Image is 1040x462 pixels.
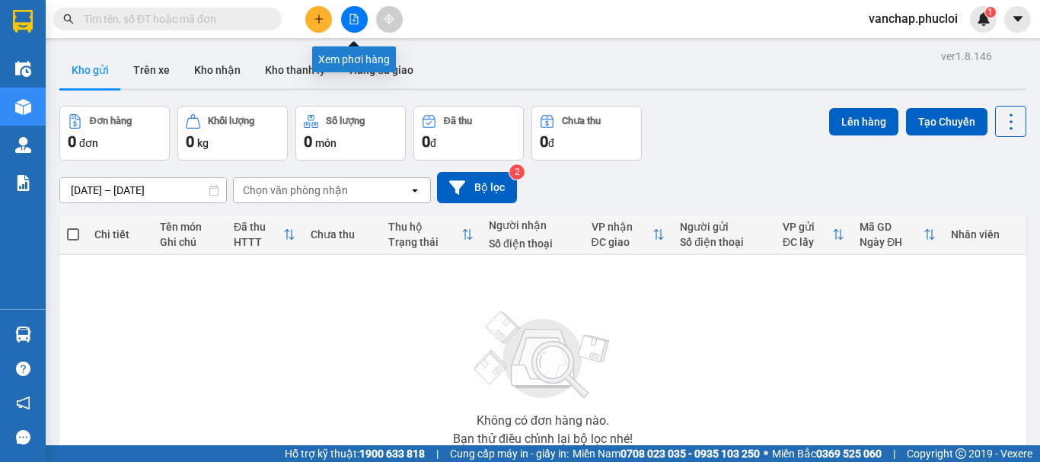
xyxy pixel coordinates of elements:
[531,106,642,161] button: Chưa thu0đ
[764,451,768,457] span: ⚪️
[783,221,832,233] div: VP gửi
[422,132,430,151] span: 0
[477,415,609,427] div: Không có đơn hàng nào.
[893,445,895,462] span: |
[592,221,653,233] div: VP nhận
[182,52,253,88] button: Kho nhận
[987,7,993,18] span: 1
[376,6,403,33] button: aim
[941,48,992,65] div: ver 1.8.146
[326,116,365,126] div: Số lượng
[59,52,121,88] button: Kho gửi
[906,108,987,135] button: Tạo Chuyến
[955,448,966,459] span: copyright
[311,228,372,241] div: Chưa thu
[186,132,194,151] span: 0
[285,445,425,462] span: Hỗ trợ kỹ thuật:
[430,137,436,149] span: đ
[15,327,31,343] img: warehouse-icon
[829,108,898,135] button: Lên hàng
[540,132,548,151] span: 0
[489,219,576,231] div: Người nhận
[562,116,601,126] div: Chưa thu
[160,236,219,248] div: Ghi chú
[160,221,219,233] div: Tên món
[437,172,517,203] button: Bộ lọc
[15,175,31,191] img: solution-icon
[121,52,182,88] button: Trên xe
[977,12,991,26] img: icon-new-feature
[226,215,303,255] th: Toggle SortBy
[573,445,760,462] span: Miền Nam
[857,9,970,28] span: vanchap.phucloi
[489,237,576,250] div: Số điện thoại
[13,10,33,33] img: logo-vxr
[16,430,30,444] span: message
[304,132,312,151] span: 0
[1004,6,1031,33] button: caret-down
[620,448,760,460] strong: 0708 023 035 - 0935 103 250
[314,14,324,24] span: plus
[312,46,396,72] div: Xem phơi hàng
[783,236,832,248] div: ĐC lấy
[444,116,472,126] div: Đã thu
[453,433,633,445] div: Bạn thử điều chỉnh lại bộ lọc nhé!
[315,137,337,149] span: món
[295,106,406,161] button: Số lượng0món
[79,137,98,149] span: đơn
[234,236,283,248] div: HTTT
[305,6,332,33] button: plus
[15,137,31,153] img: warehouse-icon
[436,445,439,462] span: |
[16,396,30,410] span: notification
[680,221,767,233] div: Người gửi
[349,14,359,24] span: file-add
[90,116,132,126] div: Đơn hàng
[775,215,852,255] th: Toggle SortBy
[63,14,74,24] span: search
[253,52,337,88] button: Kho thanh lý
[592,236,653,248] div: ĐC giao
[341,6,368,33] button: file-add
[852,215,943,255] th: Toggle SortBy
[985,7,996,18] sup: 1
[388,221,461,233] div: Thu hộ
[234,221,283,233] div: Đã thu
[381,215,481,255] th: Toggle SortBy
[860,221,924,233] div: Mã GD
[409,184,421,196] svg: open
[15,99,31,115] img: warehouse-icon
[1011,12,1025,26] span: caret-down
[208,116,254,126] div: Khối lượng
[243,183,348,198] div: Chọn văn phòng nhận
[384,14,394,24] span: aim
[15,61,31,77] img: warehouse-icon
[84,11,263,27] input: Tìm tên, số ĐT hoặc mã đơn
[68,132,76,151] span: 0
[359,448,425,460] strong: 1900 633 818
[388,236,461,248] div: Trạng thái
[584,215,673,255] th: Toggle SortBy
[413,106,524,161] button: Đã thu0đ
[16,362,30,376] span: question-circle
[816,448,882,460] strong: 0369 525 060
[177,106,288,161] button: Khối lượng0kg
[509,164,525,180] sup: 2
[94,228,145,241] div: Chi tiết
[951,228,1019,241] div: Nhân viên
[860,236,924,248] div: Ngày ĐH
[450,445,569,462] span: Cung cấp máy in - giấy in:
[680,236,767,248] div: Số điện thoại
[197,137,209,149] span: kg
[548,137,554,149] span: đ
[59,106,170,161] button: Đơn hàng0đơn
[772,445,882,462] span: Miền Bắc
[60,178,226,202] input: Select a date range.
[467,302,619,409] img: svg+xml;base64,PHN2ZyBjbGFzcz0ibGlzdC1wbHVnX19zdmciIHhtbG5zPSJodHRwOi8vd3d3LnczLm9yZy8yMDAwL3N2Zy...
